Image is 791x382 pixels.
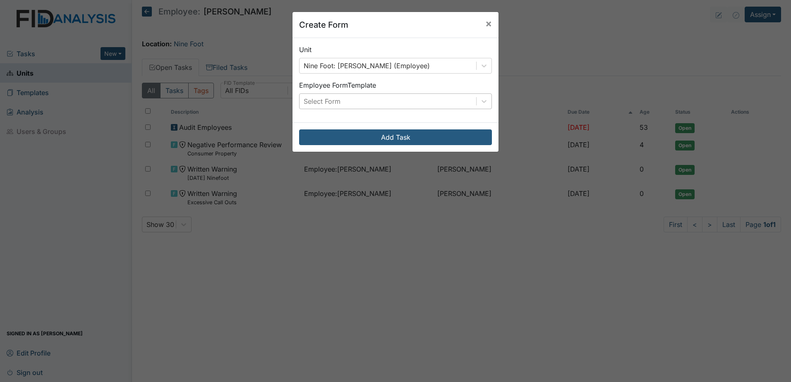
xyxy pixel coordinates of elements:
[479,12,499,35] button: Close
[299,19,348,31] h5: Create Form
[299,45,312,55] label: Unit
[299,129,492,145] button: Add Task
[304,96,340,106] div: Select Form
[299,80,376,90] label: Employee Form Template
[304,61,430,71] div: Nine Foot: [PERSON_NAME] (Employee)
[485,17,492,29] span: ×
